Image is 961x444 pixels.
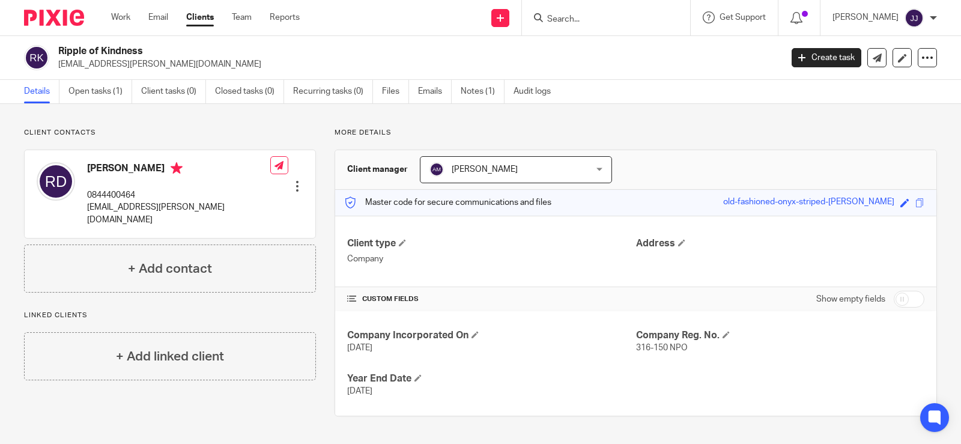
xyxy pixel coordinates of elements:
div: old-fashioned-onyx-striped-[PERSON_NAME] [723,196,894,210]
img: Pixie [24,10,84,26]
p: Linked clients [24,311,316,320]
p: [PERSON_NAME] [832,11,899,23]
a: Work [111,11,130,23]
a: Closed tasks (0) [215,80,284,103]
h4: [PERSON_NAME] [87,162,270,177]
h4: + Add contact [128,260,212,278]
p: [EMAIL_ADDRESS][PERSON_NAME][DOMAIN_NAME] [58,58,774,70]
a: Recurring tasks (0) [293,80,373,103]
img: svg%3E [24,45,49,70]
img: svg%3E [429,162,444,177]
img: svg%3E [905,8,924,28]
p: [EMAIL_ADDRESS][PERSON_NAME][DOMAIN_NAME] [87,201,270,226]
h2: Ripple of Kindness [58,45,631,58]
p: More details [335,128,937,138]
a: Team [232,11,252,23]
p: Company [347,253,635,265]
a: Clients [186,11,214,23]
h4: + Add linked client [116,347,224,366]
span: Get Support [720,13,766,22]
span: [DATE] [347,344,372,352]
img: svg%3E [37,162,75,201]
input: Search [546,14,654,25]
span: [DATE] [347,387,372,395]
p: Master code for secure communications and files [344,196,551,208]
h4: Address [636,237,924,250]
i: Primary [171,162,183,174]
p: Client contacts [24,128,316,138]
a: Emails [418,80,452,103]
a: Files [382,80,409,103]
a: Notes (1) [461,80,505,103]
p: 0844400464 [87,189,270,201]
h4: Company Incorporated On [347,329,635,342]
span: [PERSON_NAME] [452,165,518,174]
a: Email [148,11,168,23]
span: 316-150 NPO [636,344,688,352]
a: Client tasks (0) [141,80,206,103]
a: Create task [792,48,861,67]
h4: Company Reg. No. [636,329,924,342]
h4: Client type [347,237,635,250]
h4: CUSTOM FIELDS [347,294,635,304]
a: Details [24,80,59,103]
h4: Year End Date [347,373,635,385]
label: Show empty fields [816,293,885,305]
a: Reports [270,11,300,23]
a: Open tasks (1) [68,80,132,103]
h3: Client manager [347,163,408,175]
a: Audit logs [514,80,560,103]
